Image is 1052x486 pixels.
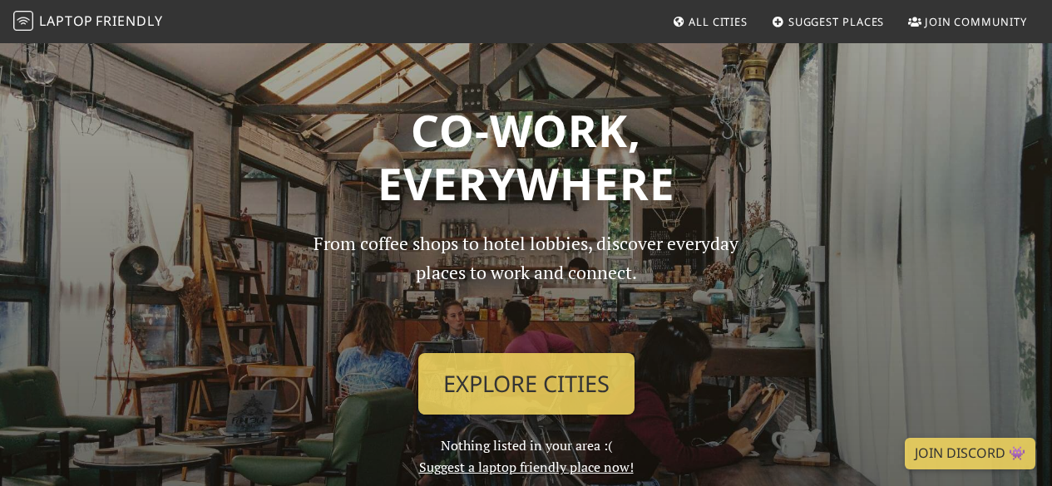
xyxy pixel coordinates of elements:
h1: Co-work, Everywhere [62,104,990,209]
span: Suggest Places [788,14,885,29]
p: From coffee shops to hotel lobbies, discover everyday places to work and connect. [299,229,753,340]
img: LaptopFriendly [13,11,33,31]
div: Nothing listed in your area :( [289,229,763,478]
a: All Cities [665,7,754,37]
a: Suggest a laptop friendly place now! [419,458,634,476]
a: Join Community [901,7,1034,37]
span: Join Community [925,14,1027,29]
a: Explore Cities [418,353,635,415]
span: Friendly [96,12,162,30]
a: LaptopFriendly LaptopFriendly [13,7,163,37]
a: Suggest Places [765,7,891,37]
a: Join Discord 👾 [905,438,1035,469]
span: Laptop [39,12,93,30]
span: All Cities [689,14,748,29]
